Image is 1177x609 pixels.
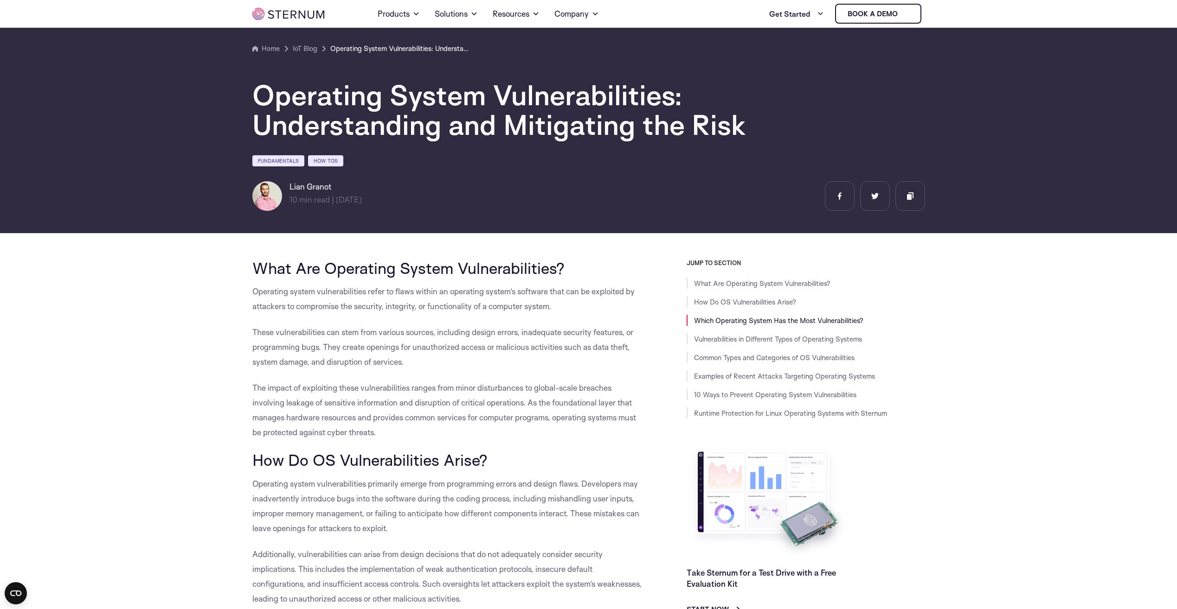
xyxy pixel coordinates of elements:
[252,286,635,311] span: Operating system vulnerabilities refer to flaws within an operating system’s software that can be...
[835,4,921,24] a: Book a demo
[252,43,280,54] a: Home
[687,568,836,589] a: Take Sternum for a Test Drive with a Free Evaluation Kit
[252,450,488,469] span: How Do OS Vulnerabilities Arise?
[252,549,642,603] span: Additionally, vulnerabilities can arise from design decisions that do not adequately consider sec...
[308,155,343,166] a: How Tos
[5,582,27,604] button: Open CMP widget
[687,259,925,266] h3: JUMP TO SECTION
[687,444,849,560] img: Take Sternum for a Test Drive with a Free Evaluation Kit
[252,327,633,367] span: These vulnerabilities can stem from various sources, including design errors, inadequate security...
[289,181,362,192] h6: Lian Granot
[769,5,824,23] a: Get Started
[252,80,809,140] h1: Operating System Vulnerabilities: Understanding and Mitigating the Risk
[694,390,856,399] a: 10 Ways to Prevent Operating System Vulnerabilities
[252,479,639,533] span: Operating system vulnerabilities primarily emerge from programming errors and design flaws. Devel...
[252,258,565,278] span: What Are Operating System Vulnerabilities?
[901,10,909,18] img: sternum iot
[252,181,282,211] img: Lian Granot
[694,279,830,288] a: What Are Operating System Vulnerabilities?
[694,372,875,381] a: Examples of Recent Attacks Targeting Operating Systems
[554,1,599,27] a: Company
[694,409,887,418] a: Runtime Protection for Linux Operating Systems with Sternum
[252,155,304,166] a: Fundamentals
[493,1,540,27] a: Resources
[289,195,297,204] span: 10
[694,316,863,325] a: Which Operating System Has the Most Vulnerabilities?
[252,8,324,20] img: sternum iot
[252,383,636,437] span: The impact of exploiting these vulnerabilities ranges from minor disturbances to global-scale bre...
[694,298,796,306] a: How Do OS Vulnerabilities Arise?
[378,1,420,27] a: Products
[435,1,478,27] a: Solutions
[289,195,334,204] span: min read |
[694,353,855,362] a: Common Types and Categories of OS Vulnerabilities
[336,195,362,204] span: [DATE]
[694,335,862,343] a: Vulnerabilities in Different Types of Operating Systems
[330,43,470,54] a: Operating System Vulnerabilities: Understanding and Mitigating the Risk
[293,43,317,54] a: IoT Blog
